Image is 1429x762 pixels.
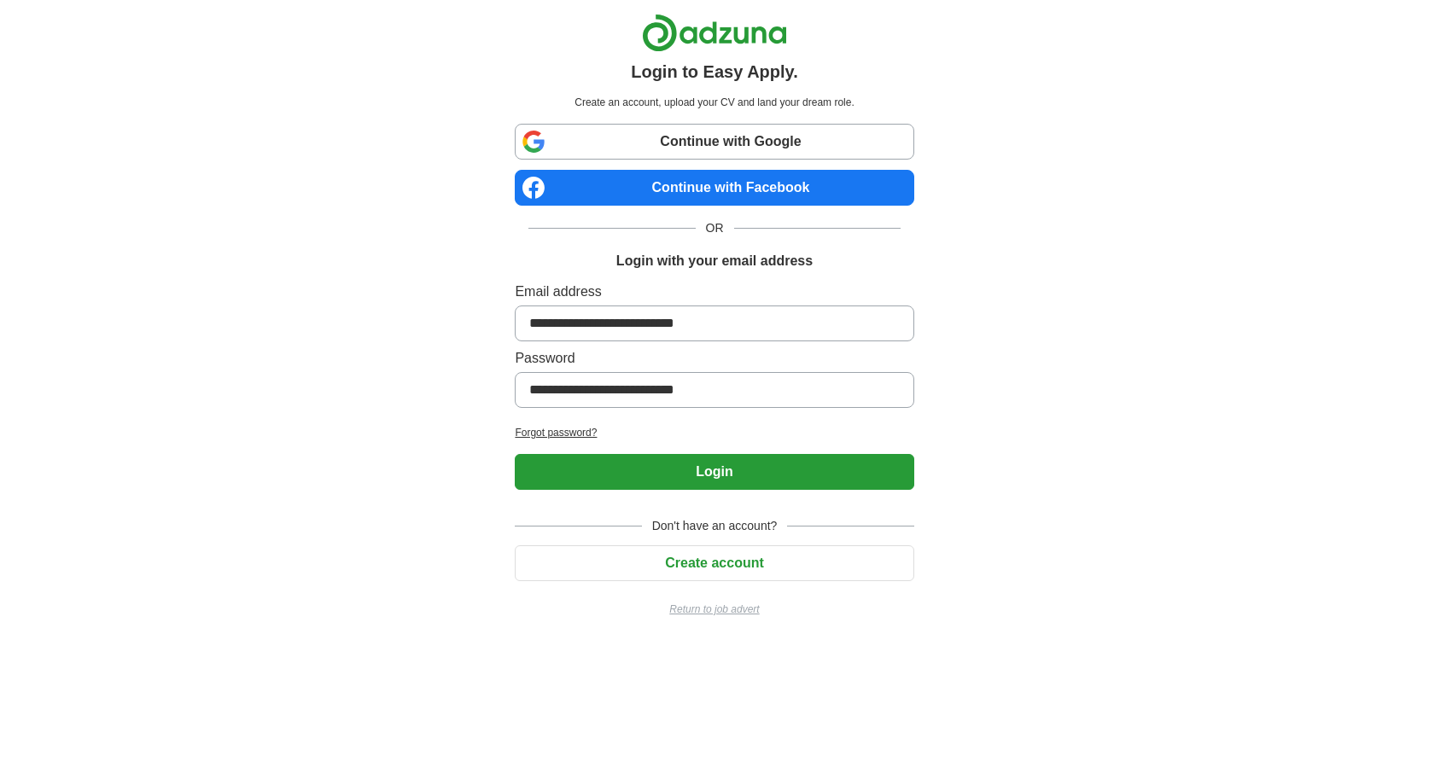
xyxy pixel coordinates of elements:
[515,348,913,369] label: Password
[515,454,913,490] button: Login
[631,59,798,84] h1: Login to Easy Apply.
[642,14,787,52] img: Adzuna logo
[515,425,913,440] a: Forgot password?
[696,219,734,237] span: OR
[515,602,913,617] a: Return to job advert
[515,282,913,302] label: Email address
[518,95,910,110] p: Create an account, upload your CV and land your dream role.
[616,251,813,271] h1: Login with your email address
[515,170,913,206] a: Continue with Facebook
[642,517,788,535] span: Don't have an account?
[515,124,913,160] a: Continue with Google
[515,545,913,581] button: Create account
[515,556,913,570] a: Create account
